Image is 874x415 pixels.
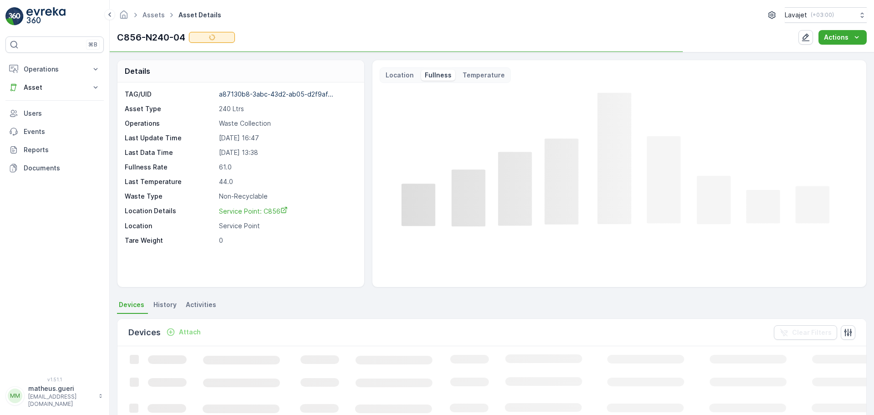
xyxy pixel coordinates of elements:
a: Assets [142,11,165,19]
p: Lavajet [785,10,807,20]
a: Homepage [119,13,129,21]
a: Documents [5,159,104,177]
button: MMmatheus.gueri[EMAIL_ADDRESS][DOMAIN_NAME] [5,384,104,408]
span: Service Point: C856 [219,207,288,215]
a: Users [5,104,104,123]
span: v 1.51.1 [5,377,104,382]
p: Operations [125,119,215,128]
a: Service Point: C856 [219,206,355,216]
p: matheus.gueri [28,384,94,393]
p: TAG/UID [125,90,215,99]
p: Last Update Time [125,133,215,143]
p: Clear Filters [792,328,832,337]
p: Waste Collection [219,119,355,128]
p: ⌘B [88,41,97,48]
p: Asset [24,83,86,92]
span: History [153,300,177,309]
p: Fullness Rate [125,163,215,172]
p: Operations [24,65,86,74]
button: Lavajet(+03:00) [785,7,867,23]
span: Devices [119,300,144,309]
img: logo_light-DOdMpM7g.png [26,7,66,26]
p: ( +03:00 ) [811,11,834,19]
img: logo [5,7,24,26]
p: 61.0 [219,163,355,172]
p: Temperature [462,71,505,80]
p: Location [386,71,414,80]
p: 44.0 [219,177,355,186]
p: Service Point [219,221,355,231]
button: Asset [5,78,104,97]
button: Clear Filters [774,325,837,340]
button: Attach [163,327,204,338]
a: Events [5,123,104,141]
p: [DATE] 13:38 [219,148,355,157]
p: Location [125,221,215,231]
button: On Field [189,32,235,43]
p: Attach [179,328,201,337]
span: Asset Details [177,10,223,20]
p: Asset Type [125,104,215,113]
p: Events [24,127,100,136]
p: Reports [24,145,100,154]
p: Fullness [425,71,452,80]
p: Last Temperature [125,177,215,186]
p: [DATE] 16:47 [219,133,355,143]
p: Last Data Time [125,148,215,157]
p: Devices [128,326,161,339]
p: Waste Type [125,192,215,201]
p: Details [125,66,150,77]
p: Users [24,109,100,118]
p: [EMAIL_ADDRESS][DOMAIN_NAME] [28,393,94,408]
span: Activities [186,300,216,309]
p: Documents [24,164,100,173]
button: Actions [818,30,867,45]
p: a87130b8-3abc-43d2-ab05-d2f9af... [219,90,333,98]
p: C856-N240-04 [117,31,185,44]
a: Reports [5,141,104,159]
p: 240 Ltrs [219,104,355,113]
p: Location Details [125,206,215,216]
p: Actions [824,33,849,42]
div: MM [8,389,22,403]
button: Operations [5,60,104,78]
p: Non-Recyclable [219,192,355,201]
p: 0 [219,236,355,245]
p: Tare Weight [125,236,215,245]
